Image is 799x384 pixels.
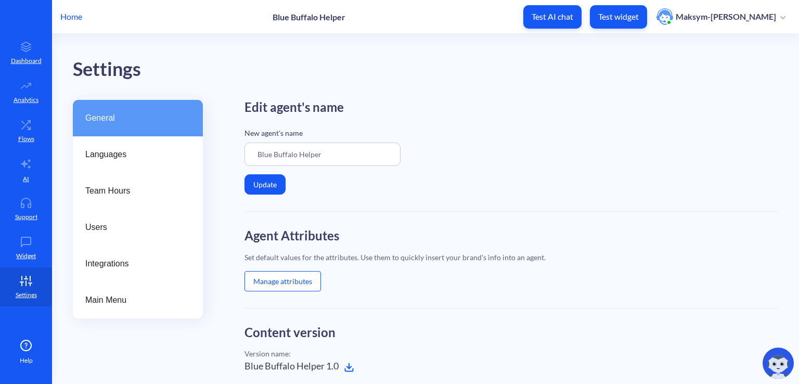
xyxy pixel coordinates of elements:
p: New agent's name [244,127,778,138]
a: Integrations [73,246,203,282]
a: Users [73,209,203,246]
p: Blue Buffalo Helper [273,12,345,22]
h2: Edit agent's name [244,100,778,115]
div: Version name: [244,348,778,359]
p: Flows [18,134,34,144]
button: Test widget [590,5,647,29]
p: AI [23,174,29,184]
div: Set default values for the attributes. Use them to quickly insert your brand's info into an agent. [244,252,778,263]
a: Team Hours [73,173,203,209]
div: Settings [73,55,799,84]
p: Analytics [14,95,38,105]
button: Manage attributes [244,271,321,291]
p: Maksym-[PERSON_NAME] [676,11,776,22]
div: Blue Buffalo Helper 1.0 [244,359,778,373]
p: Support [15,212,37,222]
p: Test widget [598,11,639,22]
span: Users [85,221,182,234]
p: Settings [16,290,37,300]
button: user photoMaksym-[PERSON_NAME] [651,7,791,26]
p: Widget [16,251,36,261]
a: General [73,100,203,136]
button: Update [244,174,286,195]
p: Test AI chat [532,11,573,22]
img: user photo [656,8,673,25]
span: General [85,112,182,124]
button: Test AI chat [523,5,582,29]
span: Team Hours [85,185,182,197]
h2: Content version [244,325,778,340]
a: Main Menu [73,282,203,318]
a: Languages [73,136,203,173]
span: Languages [85,148,182,161]
span: Integrations [85,258,182,270]
span: Main Menu [85,294,182,306]
span: Help [20,356,33,365]
p: Home [60,10,82,23]
img: copilot-icon.svg [763,348,794,379]
h2: Agent Attributes [244,228,778,244]
p: Dashboard [11,56,42,66]
input: Enter agent Name [244,143,401,166]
